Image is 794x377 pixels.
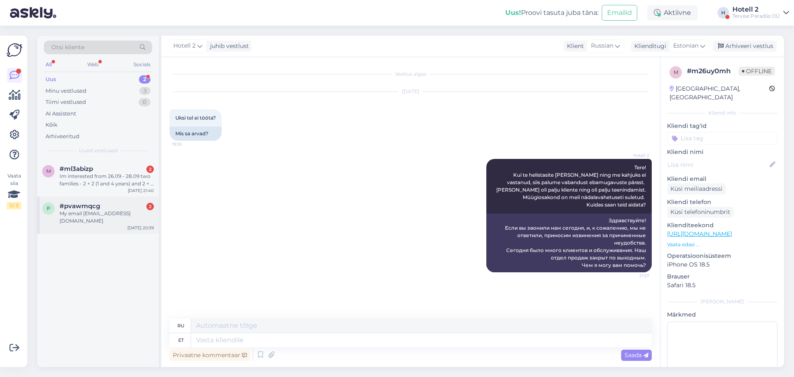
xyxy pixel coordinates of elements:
div: et [178,333,184,347]
input: Lisa nimi [667,160,768,169]
p: Kliendi tag'id [667,122,777,130]
span: Hotell 2 [618,152,649,158]
div: Küsi meiliaadressi [667,183,726,195]
div: 0 [139,98,151,106]
p: Kliendi telefon [667,198,777,207]
div: 2 [146,166,154,173]
div: Kliendi info [667,109,777,117]
span: Saada [624,351,648,359]
div: [DATE] 21:40 [128,187,154,194]
span: Hotell 2 [173,41,196,50]
div: All [44,59,53,70]
p: Kliendi email [667,175,777,183]
div: 2 [139,75,151,84]
div: Arhiveeri vestlus [713,41,777,52]
div: Proovi tasuta juba täna: [505,8,598,18]
span: m [46,168,51,174]
p: Klienditeekond [667,221,777,230]
div: Küsi telefoninumbrit [667,207,734,218]
p: Brauser [667,272,777,281]
div: Klienditugi [631,42,666,50]
span: Offline [739,67,775,76]
p: Kliendi nimi [667,148,777,156]
div: Uus [45,75,56,84]
div: Minu vestlused [45,87,86,95]
p: Vaata edasi ... [667,241,777,248]
b: Uus! [505,9,521,17]
div: Vaata siia [7,172,22,209]
div: Im interested from 26.09 - 28.09 two families - 2 + 2 (1 and 4 years) and 2 + 2 (2 and 6). What c... [60,173,154,187]
div: 3 [139,87,151,95]
div: Web [86,59,100,70]
div: Klient [564,42,584,50]
div: Mis sa arvad? [170,127,222,141]
span: 21:57 [618,273,649,279]
a: [URL][DOMAIN_NAME] [667,230,732,238]
div: Tiimi vestlused [45,98,86,106]
div: H [717,7,729,19]
div: Privaatne kommentaar [170,350,250,361]
span: Uksi tel ei tööta? [175,115,216,121]
span: m [674,69,678,75]
div: [DATE] 20:39 [127,225,154,231]
div: # m26uy0mh [687,66,739,76]
span: Estonian [673,41,698,50]
div: ru [177,319,184,333]
div: [DATE] [170,88,652,95]
input: Lisa tag [667,132,777,144]
p: Operatsioonisüsteem [667,252,777,260]
img: Askly Logo [7,42,22,58]
div: Aktiivne [647,5,698,20]
span: #pvawmqcg [60,202,100,210]
p: iPhone OS 18.5 [667,260,777,269]
div: juhib vestlust [207,42,249,50]
div: My email [EMAIL_ADDRESS][DOMAIN_NAME] [60,210,154,225]
span: Russian [591,41,613,50]
a: Hotell 2Tervise Paradiis OÜ [732,6,789,19]
div: Здравствуйте! Если вы звонили нам сегодня, и, к сожалению, мы не ответили, приносим извинения за ... [486,214,652,272]
div: 0 / 3 [7,202,22,209]
button: Emailid [602,5,637,21]
span: #ml3abizp [60,165,93,173]
div: Kõik [45,121,57,129]
span: p [47,205,50,211]
div: Vestlus algas [170,70,652,78]
div: 2 [146,203,154,210]
span: 19:35 [172,141,203,147]
div: Hotell 2 [732,6,780,13]
div: Arhiveeritud [45,132,79,141]
span: Uued vestlused [79,147,117,154]
div: [GEOGRAPHIC_DATA], [GEOGRAPHIC_DATA] [670,84,769,102]
span: Otsi kliente [51,43,84,52]
p: Märkmed [667,310,777,319]
div: AI Assistent [45,110,76,118]
p: Safari 18.5 [667,281,777,290]
div: Socials [132,59,152,70]
div: Tervise Paradiis OÜ [732,13,780,19]
div: [PERSON_NAME] [667,298,777,305]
